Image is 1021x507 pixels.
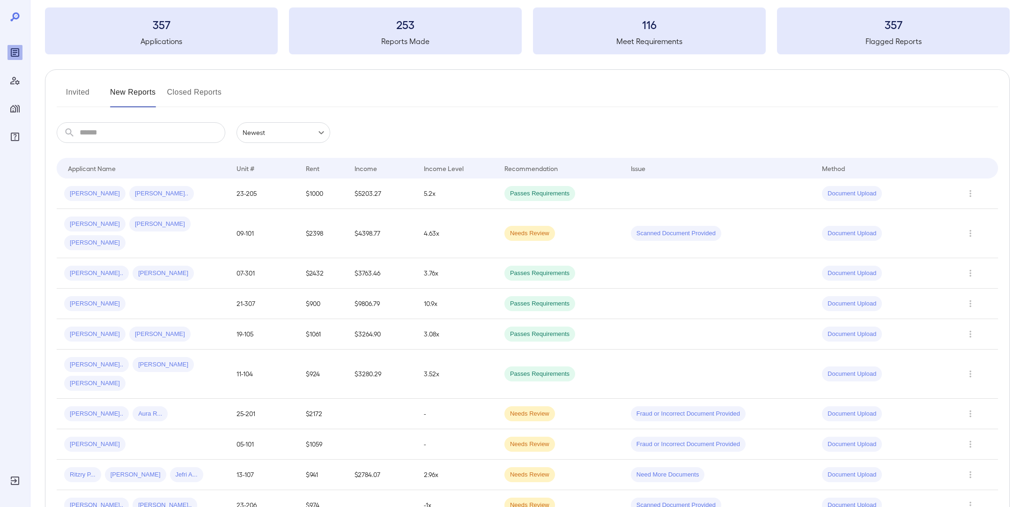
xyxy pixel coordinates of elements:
button: Row Actions [963,186,978,201]
span: Document Upload [822,330,882,339]
div: Applicant Name [68,163,116,174]
button: Row Actions [963,437,978,452]
td: $3264.90 [347,319,416,350]
span: Document Upload [822,269,882,278]
span: [PERSON_NAME] [129,330,191,339]
td: 3.08x [416,319,497,350]
td: 4.63x [416,209,497,258]
span: Document Upload [822,229,882,238]
div: Manage Properties [7,101,22,116]
span: [PERSON_NAME] [133,269,194,278]
td: $924 [298,350,348,399]
td: $3763.46 [347,258,416,289]
div: Log Out [7,473,22,488]
td: 07-301 [229,258,298,289]
h3: 253 [289,17,522,32]
span: [PERSON_NAME].. [64,269,129,278]
h3: 357 [777,17,1010,32]
td: $900 [298,289,348,319]
td: $1061 [298,319,348,350]
span: [PERSON_NAME] [64,299,126,308]
td: 10.9x [416,289,497,319]
span: Need More Documents [631,470,705,479]
td: 05-101 [229,429,298,460]
h5: Applications [45,36,278,47]
span: [PERSON_NAME] [129,220,191,229]
td: $2172 [298,399,348,429]
div: Income Level [424,163,464,174]
span: Passes Requirements [504,269,575,278]
td: 3.76x [416,258,497,289]
button: Row Actions [963,266,978,281]
td: $2432 [298,258,348,289]
span: [PERSON_NAME] [64,330,126,339]
span: Passes Requirements [504,189,575,198]
td: 25-201 [229,399,298,429]
span: [PERSON_NAME] [105,470,166,479]
td: 11-104 [229,350,298,399]
div: Manage Users [7,73,22,88]
td: $4398.77 [347,209,416,258]
button: New Reports [110,85,156,107]
button: Closed Reports [167,85,222,107]
td: 21-307 [229,289,298,319]
button: Row Actions [963,226,978,241]
h5: Meet Requirements [533,36,766,47]
span: Jefri A... [170,470,203,479]
div: Unit # [237,163,254,174]
td: $2784.07 [347,460,416,490]
td: 09-101 [229,209,298,258]
div: Reports [7,45,22,60]
h5: Flagged Reports [777,36,1010,47]
td: $941 [298,460,348,490]
span: Needs Review [504,229,555,238]
td: 3.52x [416,350,497,399]
button: Row Actions [963,296,978,311]
span: Fraud or Incorrect Document Provided [631,410,746,418]
span: Document Upload [822,440,882,449]
span: [PERSON_NAME].. [64,410,129,418]
span: Ritzry P... [64,470,101,479]
span: Scanned Document Provided [631,229,721,238]
span: [PERSON_NAME].. [129,189,194,198]
td: $9806.79 [347,289,416,319]
div: Issue [631,163,646,174]
span: [PERSON_NAME] [64,239,126,247]
span: Passes Requirements [504,370,575,379]
div: Rent [306,163,321,174]
div: Newest [237,122,330,143]
h3: 116 [533,17,766,32]
button: Invited [57,85,99,107]
td: 2.96x [416,460,497,490]
summary: 357Applications253Reports Made116Meet Requirements357Flagged Reports [45,7,1010,54]
div: FAQ [7,129,22,144]
td: 19-105 [229,319,298,350]
span: [PERSON_NAME] [133,360,194,369]
div: Method [822,163,845,174]
td: $3280.29 [347,350,416,399]
span: Fraud or Incorrect Document Provided [631,440,746,449]
td: $1059 [298,429,348,460]
div: Income [355,163,377,174]
span: [PERSON_NAME] [64,379,126,388]
button: Row Actions [963,406,978,421]
button: Row Actions [963,366,978,381]
button: Row Actions [963,467,978,482]
span: Document Upload [822,410,882,418]
span: Document Upload [822,470,882,479]
span: [PERSON_NAME] [64,220,126,229]
td: $2398 [298,209,348,258]
span: Passes Requirements [504,299,575,308]
span: Document Upload [822,299,882,308]
span: [PERSON_NAME] [64,189,126,198]
span: Needs Review [504,440,555,449]
div: Recommendation [504,163,558,174]
span: Needs Review [504,470,555,479]
h5: Reports Made [289,36,522,47]
span: [PERSON_NAME] [64,440,126,449]
span: Needs Review [504,410,555,418]
button: Row Actions [963,327,978,342]
span: Document Upload [822,370,882,379]
span: Aura R... [133,410,168,418]
td: 13-107 [229,460,298,490]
